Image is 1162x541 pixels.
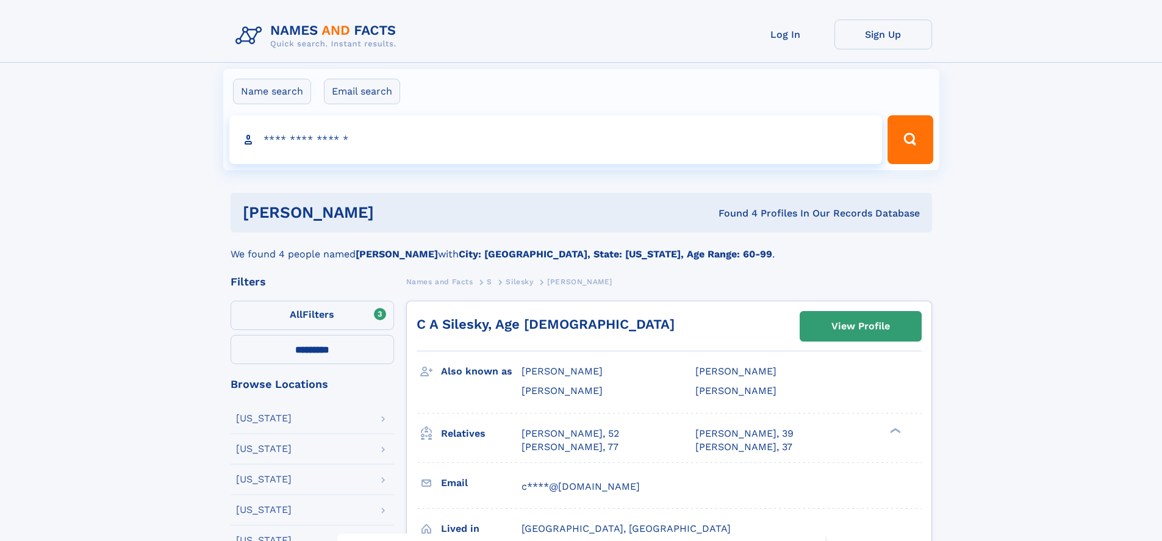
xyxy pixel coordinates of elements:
[522,385,603,396] span: [PERSON_NAME]
[695,427,794,440] a: [PERSON_NAME], 39
[290,309,303,320] span: All
[487,278,492,286] span: S
[441,518,522,539] h3: Lived in
[406,274,473,289] a: Names and Facts
[546,207,920,220] div: Found 4 Profiles In Our Records Database
[417,317,675,332] a: C A Silesky, Age [DEMOGRAPHIC_DATA]
[441,361,522,382] h3: Also known as
[231,379,394,390] div: Browse Locations
[459,248,772,260] b: City: [GEOGRAPHIC_DATA], State: [US_STATE], Age Range: 60-99
[441,423,522,444] h3: Relatives
[236,414,292,423] div: [US_STATE]
[522,365,603,377] span: [PERSON_NAME]
[522,427,619,440] a: [PERSON_NAME], 52
[888,115,933,164] button: Search Button
[236,444,292,454] div: [US_STATE]
[695,385,776,396] span: [PERSON_NAME]
[229,115,883,164] input: search input
[441,473,522,493] h3: Email
[231,20,406,52] img: Logo Names and Facts
[236,475,292,484] div: [US_STATE]
[356,248,438,260] b: [PERSON_NAME]
[834,20,932,49] a: Sign Up
[231,232,932,262] div: We found 4 people named with .
[506,278,533,286] span: Silesky
[233,79,311,104] label: Name search
[231,276,394,287] div: Filters
[522,440,619,454] a: [PERSON_NAME], 77
[487,274,492,289] a: S
[324,79,400,104] label: Email search
[243,205,547,220] h1: [PERSON_NAME]
[800,312,921,341] a: View Profile
[506,274,533,289] a: Silesky
[737,20,834,49] a: Log In
[236,505,292,515] div: [US_STATE]
[231,301,394,330] label: Filters
[547,278,612,286] span: [PERSON_NAME]
[522,523,731,534] span: [GEOGRAPHIC_DATA], [GEOGRAPHIC_DATA]
[695,365,776,377] span: [PERSON_NAME]
[695,440,792,454] a: [PERSON_NAME], 37
[831,312,890,340] div: View Profile
[887,426,902,434] div: ❯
